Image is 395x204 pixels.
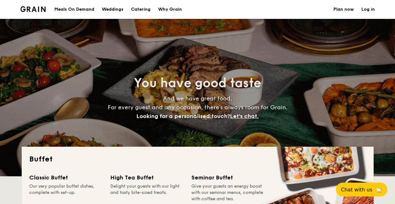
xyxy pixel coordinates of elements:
[230,113,259,120] span: Let's chat.
[29,183,103,202] div: Our very popular buffet dishes, complete with set-up.
[20,6,46,12] img: Grain
[110,173,184,182] div: High Tea Buffet
[20,6,46,12] a: Logotype
[336,183,387,196] button: Chat with us🦙
[29,173,103,182] div: Classic Buffet
[341,187,372,193] span: Chat with us
[191,173,265,182] div: Seminar Buffet
[191,183,265,202] div: Give your guests an energy boost with our seminar menus, complete with coffee and tea.
[375,186,382,193] span: 🦙
[110,183,184,202] div: Delight your guests with our light and tasty bite-sized treats.
[29,154,366,164] h2: Buffet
